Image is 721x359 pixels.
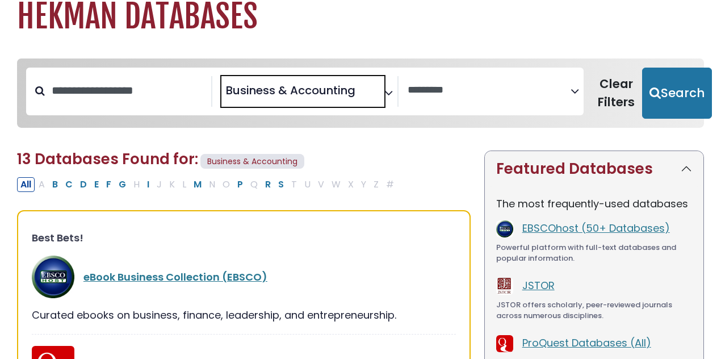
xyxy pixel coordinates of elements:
h3: Best Bets! [32,232,456,244]
button: Filter Results F [103,177,115,192]
button: Filter Results S [275,177,287,192]
a: ProQuest Databases (All) [522,336,651,350]
span: Business & Accounting [226,82,355,99]
button: Clear Filters [590,68,642,119]
input: Search database by title or keyword [45,81,211,100]
div: JSTOR offers scholarly, peer-reviewed journals across numerous disciplines. [496,299,692,322]
a: eBook Business Collection (EBSCO) [83,270,267,284]
a: EBSCOhost (50+ Databases) [522,221,670,235]
span: 13 Databases Found for: [17,149,198,169]
button: Filter Results E [91,177,102,192]
textarea: Search [408,85,571,97]
button: Filter Results G [115,177,129,192]
button: Filter Results P [234,177,246,192]
textarea: Search [358,88,366,100]
span: Business & Accounting [200,154,304,169]
button: Filter Results R [262,177,274,192]
p: The most frequently-used databases [496,196,692,211]
nav: Search filters [17,59,704,128]
button: Filter Results B [49,177,61,192]
button: Filter Results M [190,177,205,192]
div: Curated ebooks on business, finance, leadership, and entrepreneurship. [32,307,456,323]
button: Submit for Search Results [642,68,712,119]
button: All [17,177,35,192]
button: Featured Databases [485,151,703,187]
div: Powerful platform with full-text databases and popular information. [496,242,692,264]
a: JSTOR [522,278,555,293]
li: Business & Accounting [221,82,355,99]
div: Alpha-list to filter by first letter of database name [17,177,399,191]
button: Filter Results I [144,177,153,192]
button: Filter Results C [62,177,76,192]
button: Filter Results D [77,177,90,192]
